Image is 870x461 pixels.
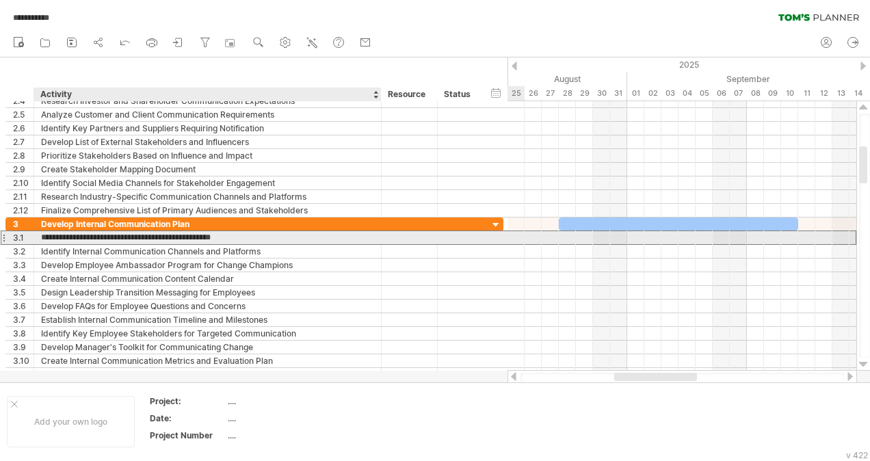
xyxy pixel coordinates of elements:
[150,430,225,441] div: Project Number
[41,300,374,313] div: Develop FAQs for Employee Questions and Concerns
[41,313,374,326] div: Establish Internal Communication Timeline and Milestones
[41,108,374,121] div: Analyze Customer and Client Communication Requirements
[678,86,696,101] div: Thursday, 4 September 2025
[849,86,867,101] div: Sunday, 14 September 2025
[730,86,747,101] div: Sunday, 7 September 2025
[13,327,34,340] div: 3.8
[41,368,374,381] div: Conduct Internal Communication Plan Review and Approval
[228,412,343,424] div: ....
[713,86,730,101] div: Saturday, 6 September 2025
[13,176,34,189] div: 2.10
[764,86,781,101] div: Tuesday, 9 September 2025
[41,176,374,189] div: Identify Social Media Channels for Stakeholder Engagement
[228,395,343,407] div: ....
[13,108,34,121] div: 2.5
[525,86,542,101] div: Tuesday, 26 August 2025
[559,86,576,101] div: Thursday, 28 August 2025
[41,341,374,354] div: Develop Manager's Toolkit for Communicating Change
[798,86,815,101] div: Thursday, 11 September 2025
[815,86,832,101] div: Friday, 12 September 2025
[13,286,34,299] div: 3.5
[747,86,764,101] div: Monday, 8 September 2025
[13,245,34,258] div: 3.2
[13,259,34,272] div: 3.3
[41,245,374,258] div: Identify Internal Communication Channels and Platforms
[13,368,34,381] div: 3.11
[661,86,678,101] div: Wednesday, 3 September 2025
[13,204,34,217] div: 2.12
[41,354,374,367] div: Create Internal Communication Metrics and Evaluation Plan
[41,122,374,135] div: Identify Key Partners and Suppliers Requiring Notification
[228,430,343,441] div: ....
[832,86,849,101] div: Saturday, 13 September 2025
[41,163,374,176] div: Create Stakeholder Mapping Document
[41,204,374,217] div: Finalize Comprehensive List of Primary Audiences and Stakeholders
[13,354,34,367] div: 3.10
[13,135,34,148] div: 2.7
[13,190,34,203] div: 2.11
[13,300,34,313] div: 3.6
[41,218,374,230] div: Develop Internal Communication Plan
[41,135,374,148] div: Develop List of External Stakeholders and Influencers
[41,149,374,162] div: Prioritize Stakeholders Based on Influence and Impact
[150,395,225,407] div: Project:
[41,272,374,285] div: Create Internal Communication Content Calendar
[781,86,798,101] div: Wednesday, 10 September 2025
[41,327,374,340] div: Identify Key Employee Stakeholders for Targeted Communication
[13,231,34,244] div: 3.1
[627,86,644,101] div: Monday, 1 September 2025
[13,341,34,354] div: 3.9
[13,218,34,230] div: 3
[7,396,135,447] div: Add your own logo
[507,86,525,101] div: Monday, 25 August 2025
[610,86,627,101] div: Sunday, 31 August 2025
[13,163,34,176] div: 2.9
[150,412,225,424] div: Date:
[644,86,661,101] div: Tuesday, 2 September 2025
[13,122,34,135] div: 2.6
[846,450,868,460] div: v 422
[576,86,593,101] div: Friday, 29 August 2025
[41,190,374,203] div: Research Industry-Specific Communication Channels and Platforms
[388,88,430,101] div: Resource
[13,313,34,326] div: 3.7
[13,149,34,162] div: 2.8
[542,86,559,101] div: Wednesday, 27 August 2025
[13,272,34,285] div: 3.4
[41,259,374,272] div: Develop Employee Ambassador Program for Change Champions
[41,286,374,299] div: Design Leadership Transition Messaging for Employees
[444,88,474,101] div: Status
[40,88,373,101] div: Activity
[696,86,713,101] div: Friday, 5 September 2025
[593,86,610,101] div: Saturday, 30 August 2025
